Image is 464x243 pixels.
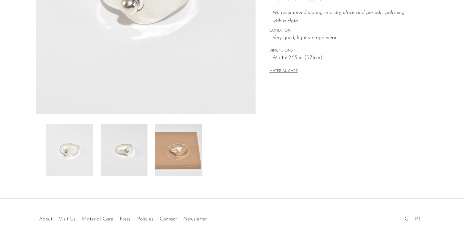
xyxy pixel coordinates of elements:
span: Very good; light vintage wear. [272,34,415,42]
button: MATERIAL CARE [269,69,298,74]
img: Modernist Cuff Bracelet [155,124,202,176]
span: DIMENSIONS [269,48,415,54]
span: Width: 2.25 in (5.71cm) [272,54,415,62]
a: Press [120,217,131,222]
a: Policies [137,217,153,222]
a: About [39,217,52,222]
span: CONDITION [269,28,415,34]
ul: Quick links [36,211,210,224]
a: Contact [160,217,177,222]
img: Modernist Cuff Bracelet [101,124,147,176]
ul: Social Medias [400,211,424,224]
a: PT [415,217,421,222]
i: We recommend storing in a dry place and periodic polishing with a cloth. [272,10,405,24]
a: Visit Us [59,217,76,222]
img: Modernist Cuff Bracelet [46,124,93,176]
a: Material Care [82,217,113,222]
a: IG [403,217,409,222]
